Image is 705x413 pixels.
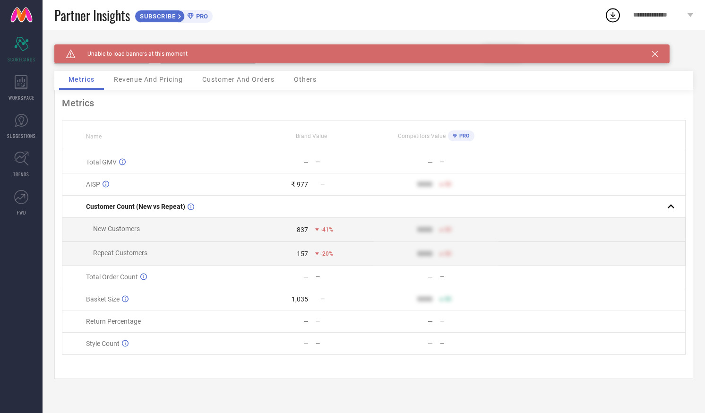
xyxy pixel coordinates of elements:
[297,226,308,233] div: 837
[440,340,498,347] div: —
[604,7,621,24] div: Open download list
[303,158,309,166] div: —
[93,249,147,257] span: Repeat Customers
[69,76,95,83] span: Metrics
[428,273,433,281] div: —
[445,250,451,257] span: 50
[13,171,29,178] span: TRENDS
[76,51,188,57] span: Unable to load banners at this moment
[445,181,451,188] span: 50
[398,133,446,139] span: Competitors Value
[86,133,102,140] span: Name
[303,318,309,325] div: —
[316,274,373,280] div: —
[9,94,34,101] span: WORKSPACE
[440,274,498,280] div: —
[135,8,213,23] a: SUBSCRIBEPRO
[8,56,35,63] span: SCORECARDS
[320,296,325,302] span: —
[417,181,432,188] div: 9999
[417,295,432,303] div: 9999
[440,318,498,325] div: —
[292,295,308,303] div: 1,035
[303,273,309,281] div: —
[194,13,208,20] span: PRO
[296,133,327,139] span: Brand Value
[417,250,432,258] div: 9999
[93,225,140,232] span: New Customers
[440,159,498,165] div: —
[86,295,120,303] span: Basket Size
[86,340,120,347] span: Style Count
[202,76,275,83] span: Customer And Orders
[86,318,141,325] span: Return Percentage
[428,158,433,166] div: —
[303,340,309,347] div: —
[297,250,308,258] div: 157
[135,13,178,20] span: SUBSCRIBE
[316,159,373,165] div: —
[445,226,451,233] span: 50
[17,209,26,216] span: FWD
[54,44,149,51] div: Brand
[54,6,130,25] span: Partner Insights
[445,296,451,302] span: 50
[62,97,686,109] div: Metrics
[86,181,100,188] span: AISP
[320,226,333,233] span: -41%
[86,158,117,166] span: Total GMV
[7,132,36,139] span: SUGGESTIONS
[316,318,373,325] div: —
[86,203,185,210] span: Customer Count (New vs Repeat)
[320,181,325,188] span: —
[428,318,433,325] div: —
[291,181,308,188] div: ₹ 977
[114,76,183,83] span: Revenue And Pricing
[294,76,317,83] span: Others
[428,340,433,347] div: —
[86,273,138,281] span: Total Order Count
[316,340,373,347] div: —
[417,226,432,233] div: 9999
[320,250,333,257] span: -20%
[457,133,470,139] span: PRO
